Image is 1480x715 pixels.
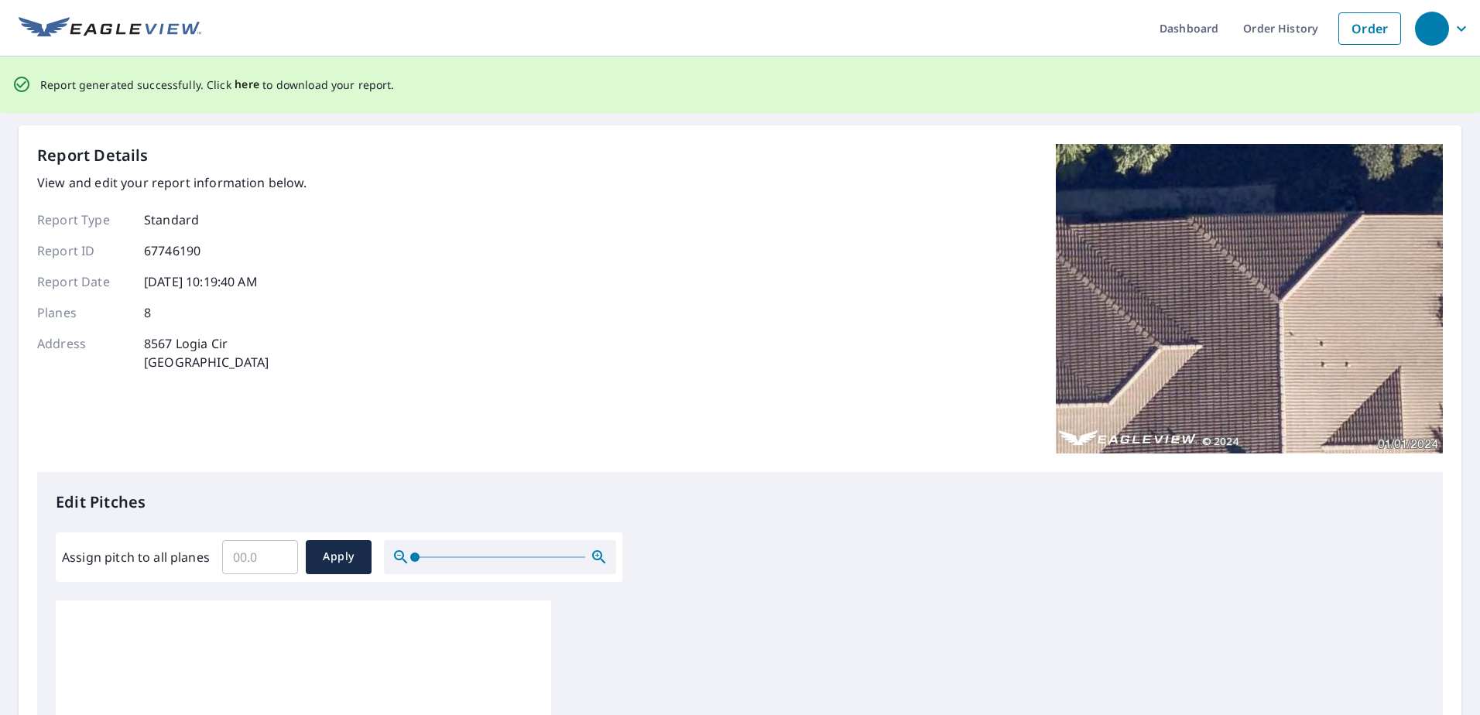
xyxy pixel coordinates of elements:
[306,540,372,574] button: Apply
[37,144,149,167] p: Report Details
[62,548,210,566] label: Assign pitch to all planes
[56,491,1424,514] p: Edit Pitches
[144,272,258,291] p: [DATE] 10:19:40 AM
[1056,144,1443,453] img: Top image
[37,241,130,260] p: Report ID
[37,210,130,229] p: Report Type
[19,17,201,40] img: EV Logo
[318,547,359,566] span: Apply
[37,303,130,322] p: Planes
[144,303,151,322] p: 8
[37,272,130,291] p: Report Date
[235,75,260,94] button: here
[37,173,307,192] p: View and edit your report information below.
[40,75,395,94] p: Report generated successfully. Click to download your report.
[37,334,130,371] p: Address
[1338,12,1401,45] a: Order
[144,334,269,371] p: 8567 Logia Cir [GEOGRAPHIC_DATA]
[144,241,200,260] p: 67746190
[222,535,298,579] input: 00.0
[144,210,199,229] p: Standard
